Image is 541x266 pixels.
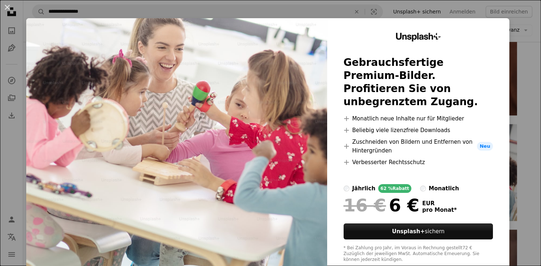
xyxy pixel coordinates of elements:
div: 6 € [344,196,419,215]
li: Zuschneiden von Bildern und Entfernen von Hintergründen [344,138,493,155]
strong: Unsplash+ [392,228,425,235]
li: Verbesserter Rechtsschutz [344,158,493,167]
h2: Gebrauchsfertige Premium-Bilder. Profitieren Sie von unbegrenztem Zugang. [344,56,493,108]
span: EUR [422,200,457,207]
input: jährlich62 %Rabatt [344,186,349,191]
input: monatlich [420,186,426,191]
div: monatlich [429,184,459,193]
div: * Bei Zahlung pro Jahr, im Voraus in Rechnung gestellt 72 € Zuzüglich der jeweiligen MwSt. Automa... [344,245,493,263]
span: Neu [477,142,493,151]
div: jährlich [352,184,376,193]
li: Monatlich neue Inhalte nur für Mitglieder [344,114,493,123]
span: pro Monat * [422,207,457,213]
div: 62 % Rabatt [378,184,411,193]
button: Unsplash+sichern [344,223,493,239]
li: Beliebig viele lizenzfreie Downloads [344,126,493,135]
span: 16 € [344,196,386,215]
